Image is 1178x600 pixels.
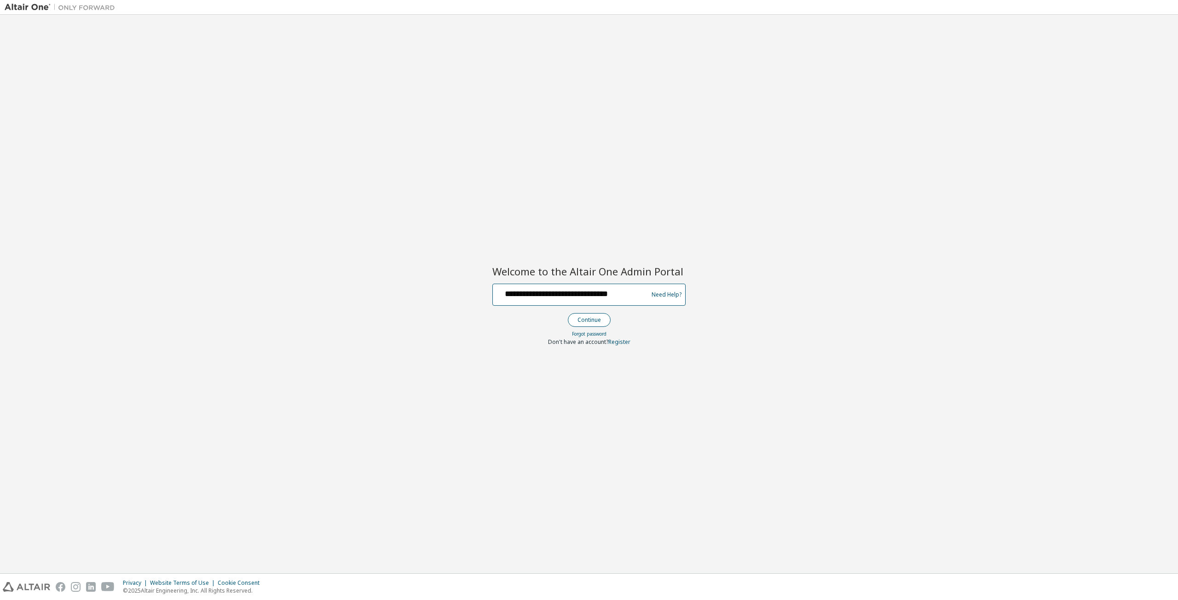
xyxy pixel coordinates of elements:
[150,579,218,587] div: Website Terms of Use
[492,265,686,278] h2: Welcome to the Altair One Admin Portal
[5,3,120,12] img: Altair One
[652,294,681,295] a: Need Help?
[71,582,81,592] img: instagram.svg
[123,587,265,594] p: © 2025 Altair Engineering, Inc. All Rights Reserved.
[548,338,608,346] span: Don't have an account?
[218,579,265,587] div: Cookie Consent
[572,331,606,337] a: Forgot password
[608,338,630,346] a: Register
[3,582,50,592] img: altair_logo.svg
[101,582,115,592] img: youtube.svg
[123,579,150,587] div: Privacy
[568,313,611,327] button: Continue
[56,582,65,592] img: facebook.svg
[86,582,96,592] img: linkedin.svg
